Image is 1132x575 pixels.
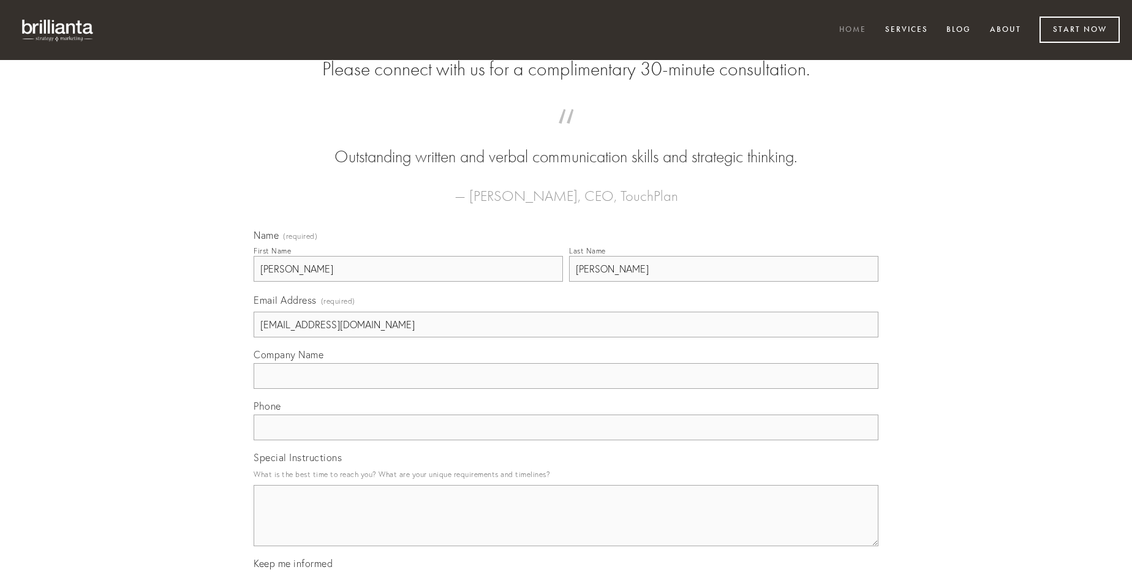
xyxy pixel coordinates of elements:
[254,557,333,569] span: Keep me informed
[877,20,936,40] a: Services
[283,233,317,240] span: (required)
[254,246,291,255] div: First Name
[1040,17,1120,43] a: Start Now
[982,20,1029,40] a: About
[254,348,323,361] span: Company Name
[321,293,355,309] span: (required)
[273,121,859,145] span: “
[569,246,606,255] div: Last Name
[254,58,878,81] h2: Please connect with us for a complimentary 30-minute consultation.
[938,20,979,40] a: Blog
[12,12,104,48] img: brillianta - research, strategy, marketing
[273,169,859,208] figcaption: — [PERSON_NAME], CEO, TouchPlan
[273,121,859,169] blockquote: Outstanding written and verbal communication skills and strategic thinking.
[254,466,878,483] p: What is the best time to reach you? What are your unique requirements and timelines?
[254,451,342,464] span: Special Instructions
[254,229,279,241] span: Name
[254,400,281,412] span: Phone
[831,20,874,40] a: Home
[254,294,317,306] span: Email Address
